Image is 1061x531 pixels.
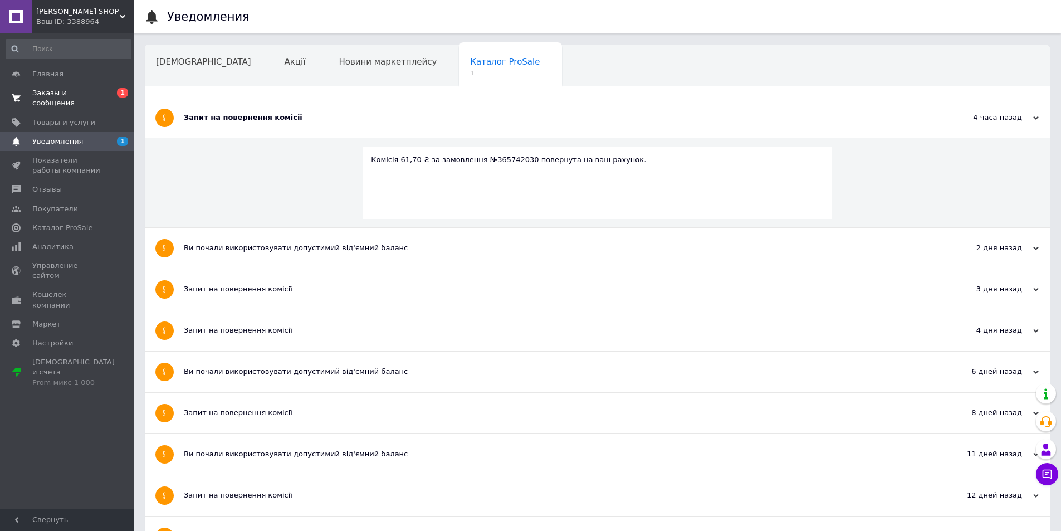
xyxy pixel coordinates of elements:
input: Поиск [6,39,131,59]
div: Запит на повернення комісії [184,284,927,294]
span: [DEMOGRAPHIC_DATA] и счета [32,357,115,388]
div: Prom микс 1 000 [32,378,115,388]
span: Аналитика [32,242,74,252]
span: Каталог ProSale [32,223,92,233]
div: 4 часа назад [927,113,1039,123]
div: Комісія 61,70 ₴ за замовлення №365742030 повернута на ваш рахунок. [371,155,824,165]
div: Ви почали використовувати допустимий від'ємний баланс [184,367,927,377]
span: Управление сайтом [32,261,103,281]
span: Показатели работы компании [32,155,103,176]
div: Ваш ID: 3388964 [36,17,134,27]
div: 4 дня назад [927,325,1039,335]
span: Отзывы [32,184,62,194]
span: Каталог ProSale [470,57,540,67]
div: 3 дня назад [927,284,1039,294]
div: Запит на повернення комісії [184,325,927,335]
span: 1 [117,88,128,98]
h1: Уведомления [167,10,250,23]
div: 12 дней назад [927,490,1039,500]
div: Запит на повернення комісії [184,490,927,500]
span: Кошелек компании [32,290,103,310]
span: Настройки [32,338,73,348]
button: Чат с покупателем [1036,463,1058,485]
span: [DEMOGRAPHIC_DATA] [156,57,251,67]
div: 11 дней назад [927,449,1039,459]
span: Покупатели [32,204,78,214]
span: Товары и услуги [32,118,95,128]
span: Уведомления [32,137,83,147]
div: Ви почали використовувати допустимий від'ємний баланс [184,449,927,459]
div: 2 дня назад [927,243,1039,253]
span: VIROLA SHOP [36,7,120,17]
div: Ви почали використовувати допустимий від'ємний баланс [184,243,927,253]
span: Новини маркетплейсу [339,57,437,67]
span: Заказы и сообщения [32,88,103,108]
span: 1 [470,69,540,77]
div: Запит на повернення комісії [184,113,927,123]
span: 1 [117,137,128,146]
div: 6 дней назад [927,367,1039,377]
span: Маркет [32,319,61,329]
div: 8 дней назад [927,408,1039,418]
div: Запит на повернення комісії [184,408,927,418]
span: Акції [285,57,306,67]
span: Главная [32,69,63,79]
